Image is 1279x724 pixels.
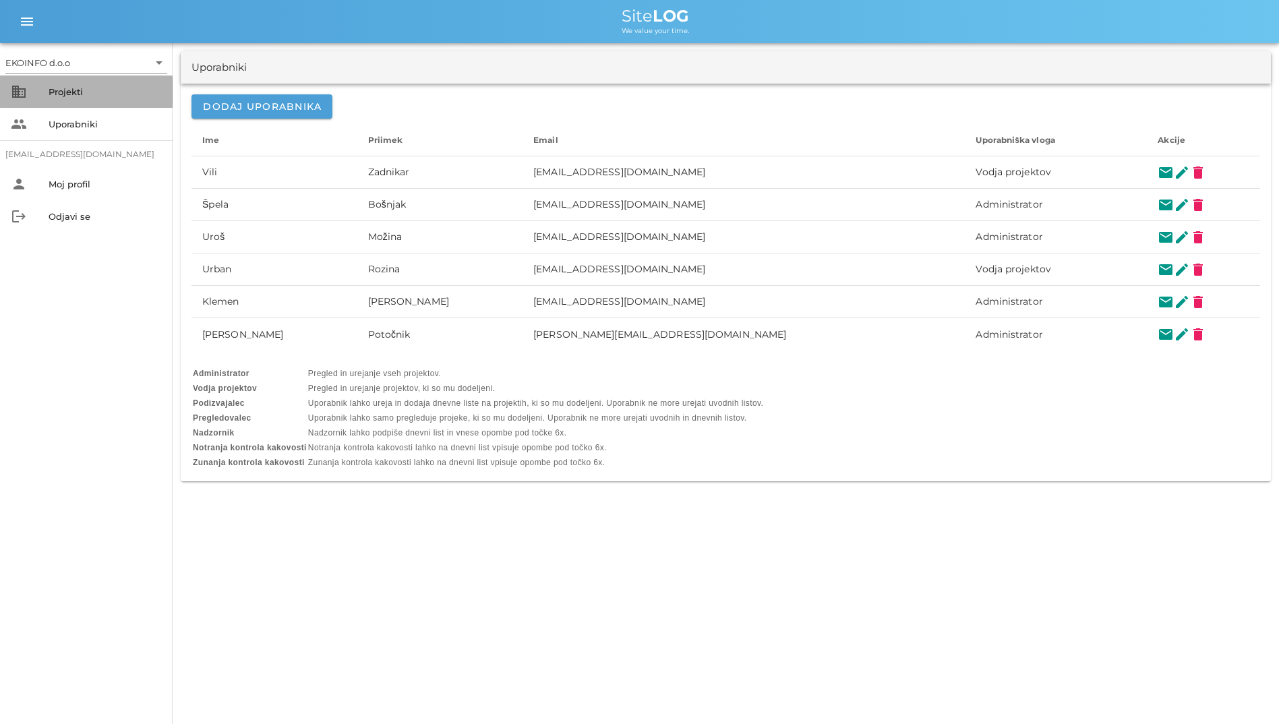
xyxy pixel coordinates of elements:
td: Administrator [965,318,1147,351]
div: Uporabniki [49,119,162,129]
i: business [11,84,27,100]
div: Pripomoček za klepet [1212,659,1279,724]
button: Dodaj uporabnika [191,94,332,119]
td: [EMAIL_ADDRESS][DOMAIN_NAME] [523,221,965,253]
td: Urban [191,253,357,286]
td: Pregled in urejanje vseh projektov. [308,367,763,380]
button: mail [1158,164,1174,181]
i: people [11,116,27,132]
td: Uporabnik lahko ureja in dodaja dnevne liste na projektih, ki so mu dodeljeni. Uporabnik ne more ... [308,396,763,410]
td: Rozina [357,253,523,286]
td: Administrator [965,221,1147,253]
td: Uporabnik lahko samo pregleduje projeke, ki so mu dodeljeni. Uporabnik ne more urejati uvodnih in... [308,411,763,425]
i: menu [19,13,35,30]
button: mail [1158,229,1174,245]
button: mail [1158,294,1174,310]
button: edit [1174,229,1190,245]
span: Uporabniška vloga [976,135,1054,145]
button: mail [1158,262,1174,278]
b: LOG [653,6,689,26]
i: arrow_drop_down [151,55,167,71]
b: Administrator [193,369,249,378]
span: Priimek [368,135,403,145]
td: Špela [191,189,357,221]
td: Bošnjak [357,189,523,221]
button: edit [1174,197,1190,213]
td: [EMAIL_ADDRESS][DOMAIN_NAME] [523,253,965,286]
span: We value your time. [622,26,689,35]
td: Nadzornik lahko podpiše dnevni list in vnese opombe pod točke 6x. [308,426,763,440]
button: mail [1158,326,1174,342]
th: Akcije: Ni razvrščeno. Aktivirajte za naraščajoče razvrščanje. [1147,124,1260,156]
td: [PERSON_NAME][EMAIL_ADDRESS][DOMAIN_NAME] [523,318,965,351]
div: Projekti [49,86,162,97]
b: Notranja kontrola kakovosti [193,443,307,452]
div: Moj profil [49,179,162,189]
div: Uporabniki [191,60,247,76]
button: edit [1174,164,1190,181]
span: Site [622,6,689,26]
b: Zunanja kontrola kakovosti [193,458,305,467]
i: logout [11,208,27,224]
td: [PERSON_NAME] [191,318,357,351]
div: EKOINFO d.o.o [5,52,167,73]
button: delete [1190,294,1206,310]
span: Email [533,135,558,145]
button: delete [1190,229,1206,245]
button: delete [1190,164,1206,181]
td: Potočnik [357,318,523,351]
span: Dodaj uporabnika [202,100,322,113]
button: delete [1190,326,1206,342]
b: Nadzornik [193,428,235,438]
th: Ime: Ni razvrščeno. Aktivirajte za naraščajoče razvrščanje. [191,124,357,156]
div: Odjavi se [49,211,162,222]
td: Vili [191,156,357,189]
iframe: Chat Widget [1212,659,1279,724]
td: Vodja projektov [965,253,1147,286]
button: mail [1158,197,1174,213]
td: Administrator [965,189,1147,221]
td: Pregled in urejanje projektov, ki so mu dodeljeni. [308,382,763,395]
td: [EMAIL_ADDRESS][DOMAIN_NAME] [523,189,965,221]
th: Priimek: Ni razvrščeno. Aktivirajte za naraščajoče razvrščanje. [357,124,523,156]
td: [EMAIL_ADDRESS][DOMAIN_NAME] [523,156,965,189]
td: Klemen [191,286,357,318]
button: edit [1174,294,1190,310]
button: delete [1190,197,1206,213]
span: Akcije [1158,135,1185,145]
td: Uroš [191,221,357,253]
button: delete [1190,262,1206,278]
td: [PERSON_NAME] [357,286,523,318]
b: Vodja projektov [193,384,257,393]
div: EKOINFO d.o.o [5,57,70,69]
td: Možina [357,221,523,253]
th: Email: Ni razvrščeno. Aktivirajte za naraščajoče razvrščanje. [523,124,965,156]
button: edit [1174,262,1190,278]
td: Notranja kontrola kakovosti lahko na dnevni list vpisuje opombe pod točko 6x. [308,441,763,454]
i: person [11,176,27,192]
td: Administrator [965,286,1147,318]
b: Pregledovalec [193,413,251,423]
b: Podizvajalec [193,398,245,408]
td: Vodja projektov [965,156,1147,189]
th: Uporabniška vloga: Ni razvrščeno. Aktivirajte za naraščajoče razvrščanje. [965,124,1147,156]
span: Ime [202,135,219,145]
td: Zunanja kontrola kakovosti lahko na dnevni list vpisuje opombe pod točko 6x. [308,456,763,469]
td: [EMAIL_ADDRESS][DOMAIN_NAME] [523,286,965,318]
td: Zadnikar [357,156,523,189]
button: edit [1174,326,1190,342]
